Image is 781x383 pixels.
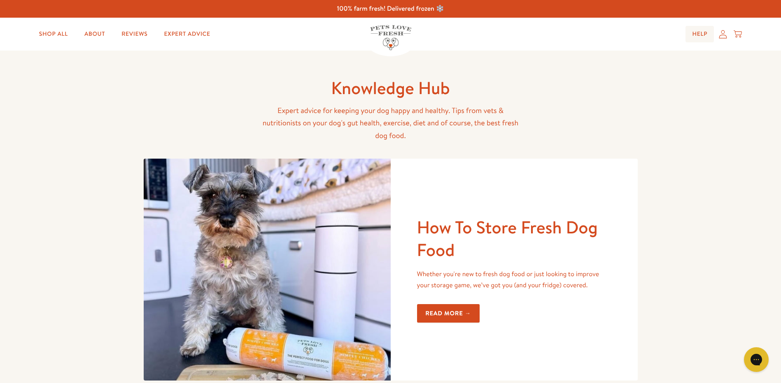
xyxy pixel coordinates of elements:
[259,77,522,99] h1: Knowledge Hub
[33,26,75,42] a: Shop All
[417,215,598,262] a: How To Store Fresh Dog Food
[78,26,112,42] a: About
[370,25,411,50] img: Pets Love Fresh
[259,104,522,142] p: Expert advice for keeping your dog happy and healthy. Tips from vets & nutritionists on your dog'...
[158,26,217,42] a: Expert Advice
[740,344,773,375] iframe: Gorgias live chat messenger
[144,159,391,381] img: How To Store Fresh Dog Food
[417,269,611,291] p: Whether you're new to fresh dog food or just looking to improve your storage game, we’ve got you ...
[685,26,714,42] a: Help
[115,26,154,42] a: Reviews
[417,304,480,323] a: Read more →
